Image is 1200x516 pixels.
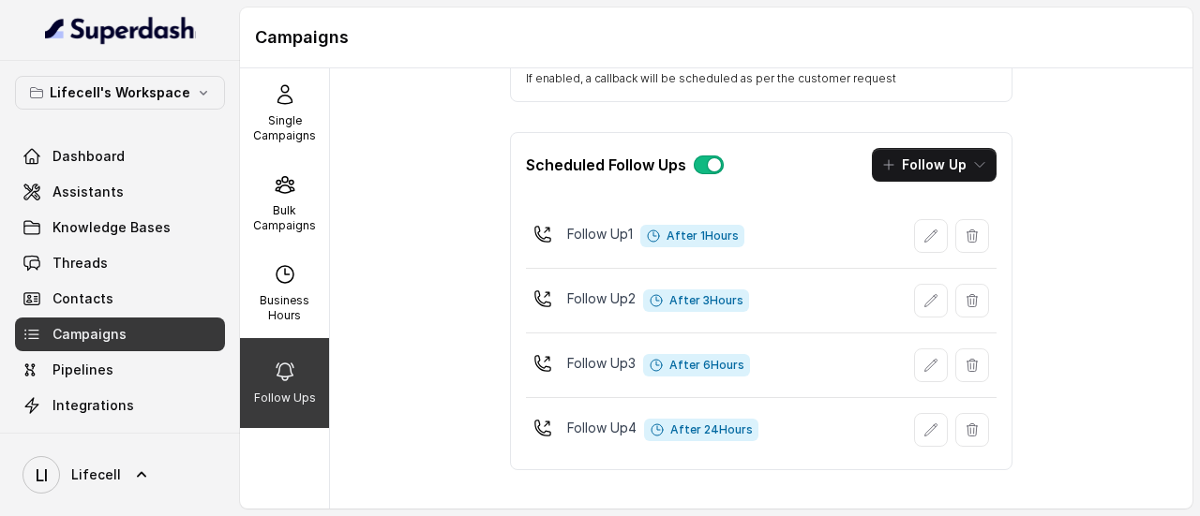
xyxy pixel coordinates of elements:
[643,289,749,312] span: After 3 Hours
[15,282,225,316] a: Contacts
[567,289,636,308] p: Follow Up 2
[15,353,225,387] a: Pipelines
[255,22,1177,52] h1: Campaigns
[526,71,917,86] p: If enabled, a callback will be scheduled as per the customer request
[254,391,316,405] p: Follow Ups
[15,246,225,280] a: Threads
[52,361,113,379] span: Pipelines
[15,317,225,351] a: Campaigns
[36,465,48,485] text: LI
[52,325,127,344] span: Campaigns
[567,354,636,373] p: Follow Up 3
[15,175,225,209] a: Assistants
[643,354,750,376] span: After 6 Hours
[15,211,225,244] a: Knowledge Bases
[15,76,225,110] button: Lifecell's Workspace
[52,183,124,201] span: Assistants
[45,15,196,45] img: light.svg
[52,254,108,273] span: Threads
[15,140,225,173] a: Dashboard
[15,424,225,458] a: API Settings
[52,432,134,450] span: API Settings
[50,81,190,104] p: Lifecell's Workspace
[15,449,225,501] a: Lifecell
[15,389,225,422] a: Integrations
[247,113,322,143] p: Single Campaigns
[526,154,686,176] p: Scheduled Follow Ups
[567,419,637,437] p: Follow Up 4
[872,148,997,182] button: Follow Up
[52,289,113,308] span: Contacts
[247,293,322,323] p: Business Hours
[644,419,758,441] span: After 24 Hours
[640,225,744,247] span: After 1 Hours
[52,396,134,415] span: Integrations
[71,465,121,484] span: Lifecell
[52,218,171,237] span: Knowledge Bases
[247,203,322,233] p: Bulk Campaigns
[567,225,633,243] p: Follow Up 1
[52,147,125,166] span: Dashboard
